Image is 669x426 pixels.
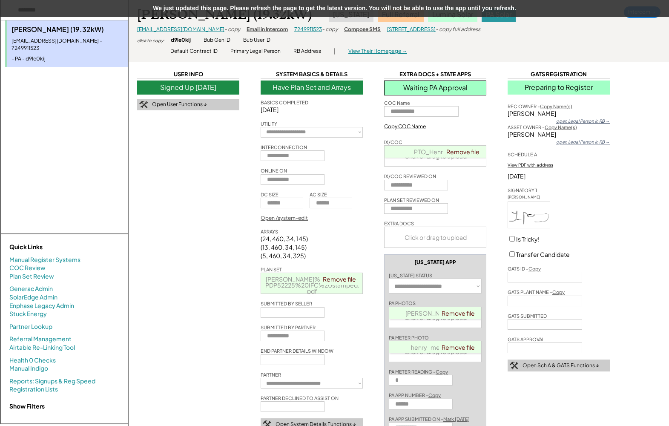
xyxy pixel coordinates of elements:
a: Remove file [443,146,482,158]
div: PA APP SUBMITTED ON - [389,416,470,422]
div: open Legal Person in RB → [556,139,610,145]
div: GATS SUBMITTED [508,313,547,319]
div: EXTRA DOCS [384,220,414,227]
div: Copy COC Name [384,123,426,130]
div: REC OWNER - [508,103,572,109]
div: - copy [322,26,338,33]
div: Default Contract ID [170,48,218,55]
div: open Legal Person in RB → [556,118,610,124]
div: [PERSON_NAME] (19.32kW) [11,25,123,34]
div: [US_STATE] APP [414,259,456,266]
div: View PDF with address [508,162,553,168]
a: 7249911523 [294,26,322,32]
div: IX/COC REVIEWED ON [384,173,436,179]
div: PARTNER DECLINED TO ASSIST ON [261,395,339,401]
div: - PA - d9le0kij [11,55,123,63]
div: Open Sch A & GATS Functions ↓ [523,362,599,369]
div: Open /system-edit [261,215,308,222]
div: GATS ID - [508,265,541,272]
a: Registration Lists [9,385,58,394]
a: Remove file [439,341,478,353]
div: EXTRA DOCS + STATE APPS [384,70,486,78]
u: Copy Name(s) [540,104,572,109]
div: GATS APPROVAL [508,336,545,343]
a: Remove file [320,273,359,285]
strong: Show Filters [9,402,45,410]
div: PA METER PHOTO [389,334,429,341]
div: - copy full address [436,26,480,33]
a: Enphase Legacy Admin [9,302,74,310]
img: 7+4PMIAAAAGSURBVAMA1DXoMfqNGwUAAAAASUVORK5CYII= [508,202,550,228]
div: ONLINE ON [261,167,287,174]
div: Preparing to Register [508,81,610,94]
div: GATS REGISTRATION [508,70,610,78]
div: BASICS COMPLETED [261,99,308,106]
a: [STREET_ADDRESS] [387,26,436,32]
div: PA PHOTOS [389,300,416,306]
div: [US_STATE] STATUS [389,272,432,279]
u: Copy [552,289,565,295]
u: Copy [428,392,441,398]
a: Plan Set Review [9,272,54,281]
div: INTERCONNECTION [261,144,307,150]
div: SIGNATORY 1 [508,187,537,193]
div: [DATE] [508,172,610,181]
div: END PARTNER DETAILS WINDOW [261,348,333,354]
div: ARRAYS [261,228,278,235]
a: Manual Indigo [9,364,48,373]
a: PTO_Henry.pdf [414,148,458,155]
a: [PERSON_NAME]%20Henry%20PDP52225%20IFC%20stamped.pdf [265,275,359,295]
div: click to copy: [137,37,164,43]
div: SUBMITTED BY PARTNER [261,324,316,331]
a: Health 0 Checks [9,356,56,365]
div: Primary Legal Person [230,48,281,55]
label: Is Tricky! [516,235,540,243]
div: PA APP NUMBER - [389,392,441,398]
div: Bub Gen ID [204,37,230,44]
a: Generac Admin [9,285,53,293]
img: tool-icon.png [139,101,148,109]
div: [PERSON_NAME] [508,130,610,139]
div: Have Plan Set and Arrays [261,81,363,94]
a: Remove file [439,307,478,319]
div: DC SIZE [261,191,279,198]
div: Bub User ID [243,37,270,44]
label: Transfer Candidate [516,250,570,258]
div: PA METER READING - [389,368,448,375]
div: [PERSON_NAME] (19.32kW) [137,6,312,23]
div: Email in Intercom [247,26,288,33]
div: GATS PLANT NAME - [508,289,565,295]
a: henry_meter.png [411,343,460,351]
u: Copy [528,266,541,271]
u: Mark [DATE] [443,416,470,422]
div: IX/COC [384,139,402,145]
div: PLAN SET [261,266,282,273]
div: - copy [224,26,240,33]
a: SolarEdge Admin [9,293,57,302]
div: [EMAIL_ADDRESS][DOMAIN_NAME] - 7249911523 [11,37,123,52]
u: Copy Name(s) [545,124,577,130]
div: SUBMITTED BY SELLER [261,300,312,307]
div: [DATE] [261,106,363,114]
a: Partner Lookup [9,322,52,331]
div: View Their Homepage → [348,48,407,55]
div: Compose SMS [344,26,381,33]
div: USER INFO [137,70,239,78]
a: Airtable Re-Linking Tool [9,343,75,352]
a: [PERSON_NAME].pdf [405,309,466,317]
div: Click or drag to upload [385,227,487,248]
div: d9le0kij [171,37,191,44]
div: (24, 460, 34, 145) (13, 460, 34, 145) (5, 460, 34, 325) [261,235,308,260]
div: SYSTEM BASICS & DETAILS [261,70,363,78]
div: [PERSON_NAME] [508,109,610,118]
div: UTILITY [261,121,277,127]
div: Quick Links [9,243,95,251]
div: [PERSON_NAME] [508,195,550,200]
u: Copy [436,369,448,374]
div: Signed Up [DATE] [137,81,239,94]
div: AC SIZE [310,191,327,198]
a: Stuck Energy [9,310,47,318]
